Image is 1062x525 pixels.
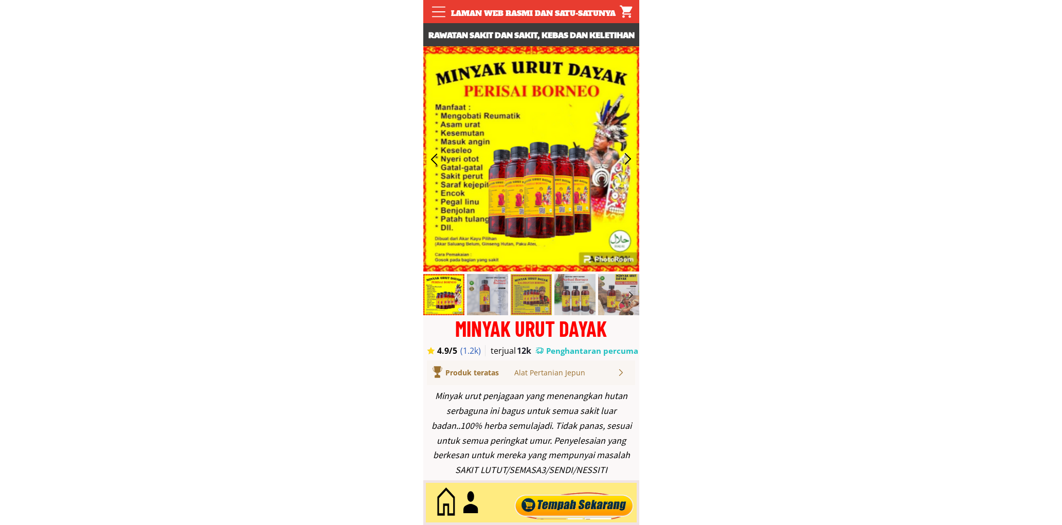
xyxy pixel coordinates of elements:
div: MINYAK URUT DAYAK [423,318,639,339]
div: Produk teratas [445,367,528,378]
div: Laman web rasmi dan satu-satunya [445,8,621,19]
h3: Rawatan sakit dan sakit, kebas dan keletihan [423,28,639,42]
h3: Penghantaran percuma [546,346,639,356]
h3: terjual [491,345,526,356]
h3: 4.9/5 [437,345,466,356]
div: Alat Pertanian Jepun [514,367,617,378]
div: Minyak urut penjagaan yang menenangkan hutan serbaguna ini bagus untuk semua sakit luar badan..10... [428,389,634,478]
h3: (1.2k) [460,345,487,356]
h3: 12k [517,345,534,356]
